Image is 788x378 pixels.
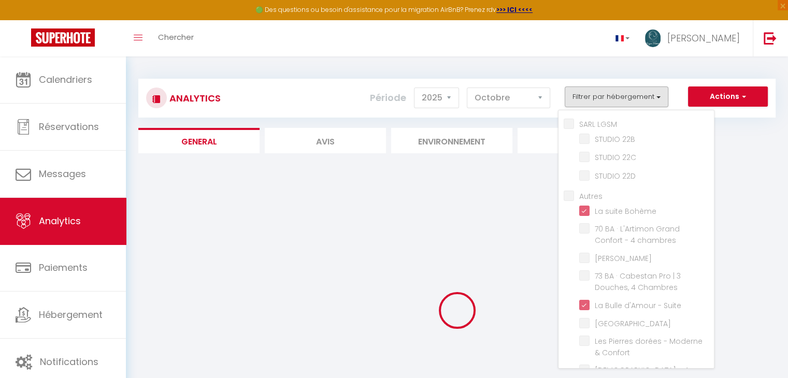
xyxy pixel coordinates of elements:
a: ... [PERSON_NAME] [637,20,753,56]
span: Hébergement [39,308,103,321]
button: Actions [688,86,768,107]
img: ... [645,30,661,47]
img: Super Booking [31,28,95,47]
span: 70 BA · L'Artimon Grand Confort - 4 chambres [595,224,680,245]
span: Calendriers [39,73,92,86]
a: Chercher [150,20,202,56]
span: 73 BA · Cabestan Pro | 3 Douches, 4 Chambres [595,271,681,293]
span: Paiements [39,261,88,274]
span: Messages [39,167,86,180]
span: La suite Bohème [595,206,656,216]
li: General [138,128,260,153]
h3: Analytics [167,86,221,110]
span: Les Pierres dorées - Moderne & Confort [595,336,703,358]
span: Analytics [39,214,81,227]
button: Filtrer par hébergement [565,86,668,107]
span: Réservations [39,120,99,133]
span: [PERSON_NAME] [667,32,740,45]
li: Environnement [391,128,512,153]
li: Marché [518,128,639,153]
img: logout [764,32,777,45]
a: >>> ICI <<<< [496,5,533,14]
span: Notifications [40,355,98,368]
li: Avis [265,128,386,153]
span: STUDIO 22D [595,171,636,181]
span: Chercher [158,32,194,42]
label: Période [370,86,406,109]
